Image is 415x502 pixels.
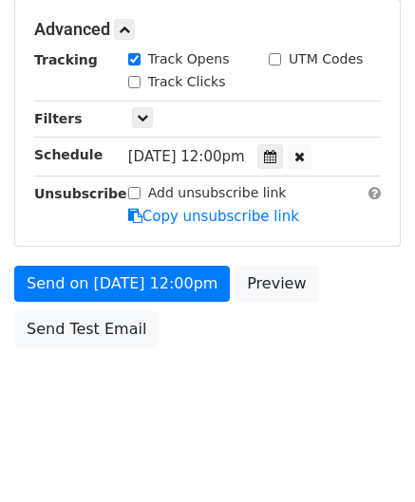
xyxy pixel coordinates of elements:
strong: Filters [34,111,83,126]
strong: Tracking [34,52,98,67]
label: Track Opens [148,49,230,69]
a: Send Test Email [14,311,159,347]
iframe: Chat Widget [320,411,415,502]
strong: Schedule [34,147,103,162]
strong: Unsubscribe [34,186,127,201]
a: Copy unsubscribe link [128,208,299,225]
h5: Advanced [34,19,381,40]
label: Add unsubscribe link [148,183,287,203]
label: UTM Codes [289,49,363,69]
span: [DATE] 12:00pm [128,148,245,165]
a: Send on [DATE] 12:00pm [14,266,230,302]
label: Track Clicks [148,72,226,92]
a: Preview [235,266,318,302]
